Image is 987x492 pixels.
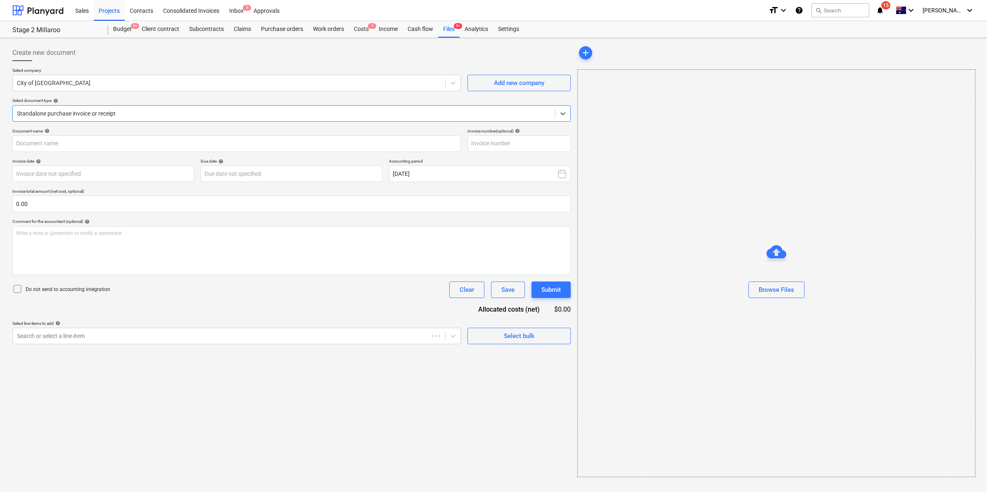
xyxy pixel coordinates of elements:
[795,5,803,15] i: Knowledge base
[201,158,382,164] div: Due date
[493,21,524,38] a: Settings
[256,21,308,38] a: Purchase orders
[389,166,571,182] button: [DATE]
[811,3,869,17] button: Search
[778,5,788,15] i: keyboard_arrow_down
[54,321,60,326] span: help
[748,281,804,298] button: Browse Files
[438,21,460,38] div: Files
[12,166,194,182] input: Invoice date not specified
[12,128,461,134] div: Document name
[184,21,229,38] a: Subcontracts
[12,158,194,164] div: Invoice date
[308,21,349,38] a: Work orders
[467,128,571,134] div: Invoice number (optional)
[12,68,461,75] p: Select company
[108,21,137,38] div: Budget
[108,21,137,38] a: Budget9+
[12,196,571,212] input: Invoice total amount (net cost, optional)
[876,5,884,15] i: notifications
[965,5,975,15] i: keyboard_arrow_down
[577,69,975,477] div: Browse Files
[137,21,184,38] a: Client contract
[759,284,794,295] div: Browse Files
[12,135,461,152] input: Document name
[374,21,403,38] a: Income
[12,98,571,103] div: Select document type
[494,78,544,88] div: Add new company
[83,219,90,224] span: help
[460,21,493,38] a: Analytics
[368,23,376,29] span: 1
[349,21,374,38] div: Costs
[501,284,515,295] div: Save
[12,48,76,58] span: Create new document
[463,305,553,314] div: Allocated costs (net)
[881,1,890,9] span: 15
[553,305,571,314] div: $0.00
[467,135,571,152] input: Invoice number
[581,48,591,58] span: add
[131,23,139,29] span: 9+
[349,21,374,38] a: Costs1
[467,328,571,344] button: Select bulk
[923,7,964,14] span: [PERSON_NAME]
[491,281,525,298] button: Save
[217,159,223,164] span: help
[201,166,382,182] input: Due date not specified
[531,281,571,298] button: Submit
[449,281,484,298] button: Clear
[52,98,58,103] span: help
[504,331,534,341] div: Select bulk
[12,26,98,35] div: Stage 2 Millaroo
[34,159,41,164] span: help
[12,321,461,326] div: Select line-items to add
[460,284,474,295] div: Clear
[541,284,561,295] div: Submit
[906,5,916,15] i: keyboard_arrow_down
[43,128,50,133] span: help
[769,5,778,15] i: format_size
[513,128,520,133] span: help
[12,189,571,196] p: Invoice total amount (net cost, optional)
[454,23,462,29] span: 9+
[403,21,438,38] a: Cash flow
[12,219,571,224] div: Comment for the accountant (optional)
[243,5,251,11] span: 5
[389,158,571,166] p: Accounting period
[467,75,571,91] button: Add new company
[815,7,822,14] span: search
[26,286,110,293] p: Do not send to accounting integration
[438,21,460,38] a: Files9+
[229,21,256,38] a: Claims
